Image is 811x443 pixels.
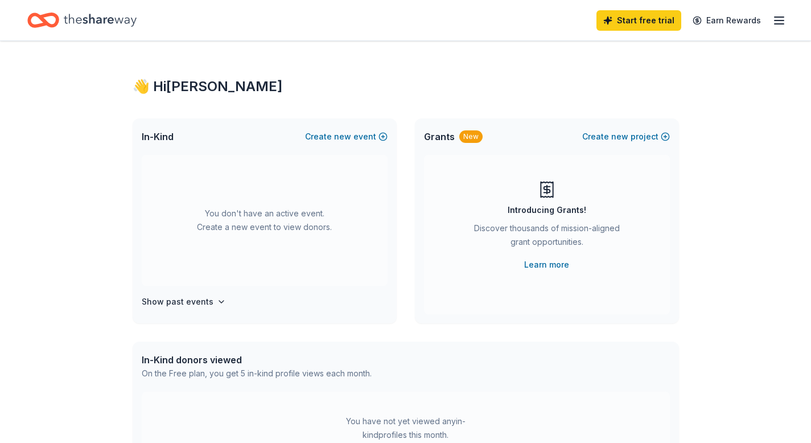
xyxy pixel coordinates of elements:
[470,221,624,253] div: Discover thousands of mission-aligned grant opportunities.
[424,130,455,143] span: Grants
[27,7,137,34] a: Home
[611,130,628,143] span: new
[142,295,213,309] h4: Show past events
[686,10,768,31] a: Earn Rewards
[334,130,351,143] span: new
[459,130,483,143] div: New
[142,155,388,286] div: You don't have an active event. Create a new event to view donors.
[142,367,372,380] div: On the Free plan, you get 5 in-kind profile views each month.
[582,130,670,143] button: Createnewproject
[305,130,388,143] button: Createnewevent
[508,203,586,217] div: Introducing Grants!
[142,295,226,309] button: Show past events
[596,10,681,31] a: Start free trial
[142,130,174,143] span: In-Kind
[142,353,372,367] div: In-Kind donors viewed
[335,415,477,442] div: You have not yet viewed any in-kind profiles this month.
[524,258,569,272] a: Learn more
[133,77,679,96] div: 👋 Hi [PERSON_NAME]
